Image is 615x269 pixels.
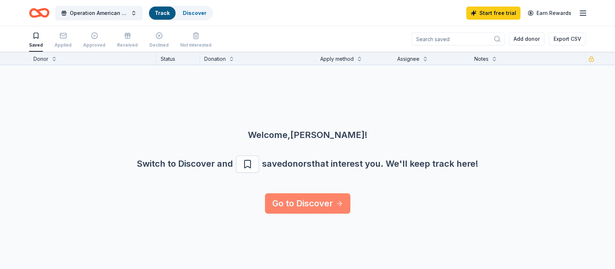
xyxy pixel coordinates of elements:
div: Applied [55,42,72,48]
button: Applied [55,29,72,52]
button: TrackDiscover [148,6,213,20]
div: Notes [474,55,489,63]
button: Saved [29,29,43,52]
a: Earn Rewards [523,7,576,20]
button: Received [117,29,138,52]
div: Donor [33,55,48,63]
a: Track [155,10,170,16]
a: Home [29,4,49,21]
div: Declined [149,42,169,48]
div: Apply method [320,55,354,63]
button: Export CSV [549,32,586,46]
div: Assignee [397,55,419,63]
a: Go to Discover [265,193,350,214]
span: Operation American Soldier Annual Golf Tournament 2025 [70,9,128,17]
div: Received [117,42,138,48]
div: Donation [204,55,226,63]
div: Welcome, [PERSON_NAME] ! [17,129,598,141]
button: Operation American Soldier Annual Golf Tournament 2025 [55,6,142,20]
button: Add donor [509,32,544,46]
input: Search saved [411,32,505,46]
div: Approved [83,42,105,48]
button: Not interested [180,29,212,52]
a: Discover [183,10,206,16]
div: Switch to Discover and save donors that interest you. We ' ll keep track here! [17,155,598,173]
div: Not interested [180,42,212,48]
div: Saved [29,42,43,48]
a: Start free trial [466,7,520,20]
button: Declined [149,29,169,52]
button: Approved [83,29,105,52]
div: Status [156,52,200,65]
